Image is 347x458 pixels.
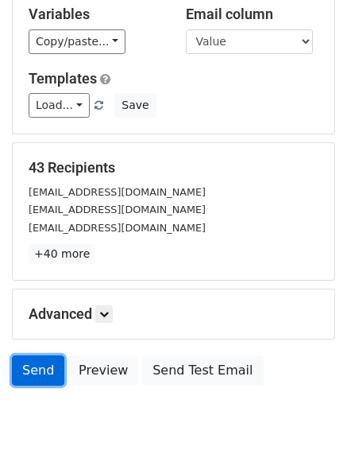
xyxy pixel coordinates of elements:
[29,6,162,23] h5: Variables
[29,244,95,264] a: +40 more
[29,222,206,234] small: [EMAIL_ADDRESS][DOMAIN_NAME]
[268,382,347,458] iframe: Chat Widget
[29,186,206,198] small: [EMAIL_ADDRESS][DOMAIN_NAME]
[68,355,138,386] a: Preview
[29,204,206,215] small: [EMAIL_ADDRESS][DOMAIN_NAME]
[29,70,97,87] a: Templates
[114,93,156,118] button: Save
[186,6,319,23] h5: Email column
[142,355,263,386] a: Send Test Email
[29,305,318,323] h5: Advanced
[29,93,90,118] a: Load...
[29,159,318,177] h5: 43 Recipients
[29,29,125,54] a: Copy/paste...
[12,355,64,386] a: Send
